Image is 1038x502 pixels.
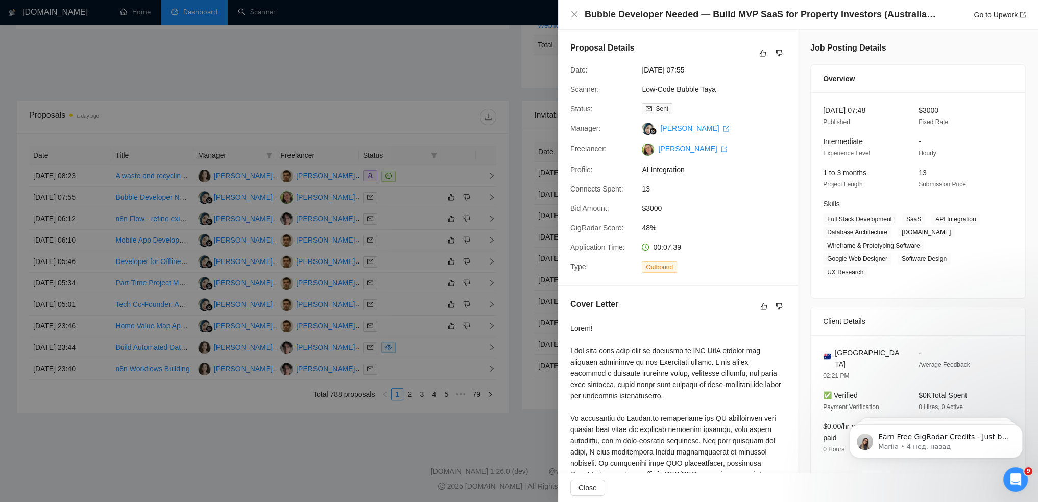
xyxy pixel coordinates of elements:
[570,66,587,74] span: Date:
[823,372,849,379] span: 02:21 PM
[823,73,855,84] span: Overview
[570,243,625,251] span: Application Time:
[823,307,1013,335] div: Client Details
[776,302,783,310] span: dislike
[570,298,618,310] h5: Cover Letter
[570,165,593,174] span: Profile:
[721,146,727,152] span: export
[902,213,925,225] span: SaaS
[898,227,955,238] span: [DOMAIN_NAME]
[823,267,867,278] span: UX Research
[570,145,607,153] span: Freelancer:
[919,169,927,177] span: 13
[919,181,966,188] span: Submission Price
[642,261,677,273] span: Outbound
[1024,467,1032,475] span: 9
[570,204,609,212] span: Bid Amount:
[834,403,1038,474] iframe: Intercom notifications сообщение
[919,118,948,126] span: Fixed Rate
[758,300,770,313] button: like
[919,150,936,157] span: Hourly
[642,222,795,233] span: 48%
[931,213,980,225] span: API Integration
[824,353,831,360] img: 🇦🇺
[570,42,634,54] h5: Proposal Details
[773,300,785,313] button: dislike
[919,361,970,368] span: Average Feedback
[823,137,863,146] span: Intermediate
[578,482,597,493] span: Close
[760,302,767,310] span: like
[823,422,899,442] span: $0.00/hr avg hourly rate paid
[642,64,795,76] span: [DATE] 07:55
[642,183,795,195] span: 13
[570,85,599,93] span: Scanner:
[919,106,938,114] span: $3000
[570,105,593,113] span: Status:
[919,391,967,399] span: $0K Total Spent
[835,347,902,370] span: [GEOGRAPHIC_DATA]
[974,11,1026,19] a: Go to Upworkexport
[919,137,921,146] span: -
[649,128,657,135] img: gigradar-bm.png
[642,144,654,156] img: c1_IBT_Ivvt5ZrJa-z7gKx_coLZ6m-AqbFI_UuaLGNvQZQd8ANzGKEeHY9i5jcM_WZ
[823,106,865,114] span: [DATE] 07:48
[823,213,896,225] span: Full Stack Development
[823,169,866,177] span: 1 to 3 months
[757,47,769,59] button: like
[585,8,937,21] h4: Bubble Developer Needed — Build MVP SaaS for Property Investors (Australia Market)
[1020,12,1026,18] span: export
[642,244,649,251] span: clock-circle
[823,200,840,208] span: Skills
[646,106,652,112] span: mail
[723,126,729,132] span: export
[823,446,844,453] span: 0 Hours
[823,253,891,265] span: Google Web Designer
[570,124,600,132] span: Manager:
[642,203,795,214] span: $3000
[919,349,921,357] span: -
[759,49,766,57] span: like
[898,253,951,265] span: Software Design
[773,47,785,59] button: dislike
[570,262,588,271] span: Type:
[776,49,783,57] span: dislike
[642,164,795,175] span: AI Integration
[823,150,870,157] span: Experience Level
[656,105,668,112] span: Sent
[1003,467,1028,492] iframe: Intercom live chat
[823,240,924,251] span: Wireframe & Prototyping Software
[570,480,605,496] button: Close
[570,10,578,18] span: close
[570,224,623,232] span: GigRadar Score:
[823,403,879,411] span: Payment Verification
[660,124,729,132] a: [PERSON_NAME] export
[642,85,716,93] a: Low-Code Bubble Taya
[570,185,623,193] span: Connects Spent:
[570,10,578,19] button: Close
[823,227,891,238] span: Database Architecture
[658,145,727,153] a: [PERSON_NAME] export
[823,181,862,188] span: Project Length
[810,42,886,54] h5: Job Posting Details
[823,391,858,399] span: ✅ Verified
[653,243,681,251] span: 00:07:39
[823,118,850,126] span: Published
